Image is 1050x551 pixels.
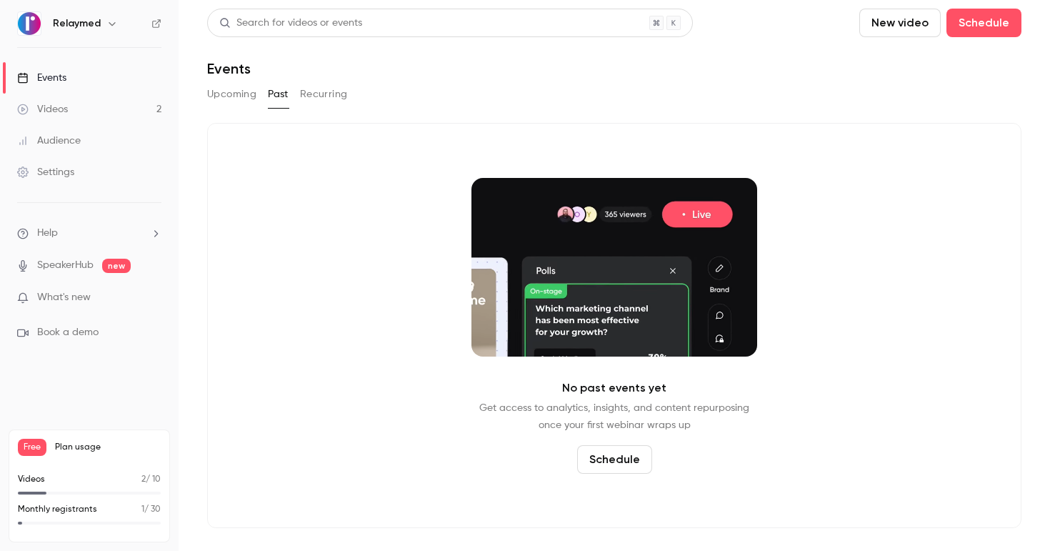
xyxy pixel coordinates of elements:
span: Help [37,226,58,241]
li: help-dropdown-opener [17,226,161,241]
button: Recurring [300,83,348,106]
span: 1 [141,505,144,514]
h1: Events [207,60,251,77]
span: What's new [37,290,91,305]
img: Relaymed [18,12,41,35]
button: Schedule [946,9,1021,37]
button: Schedule [577,445,652,474]
div: Search for videos or events [219,16,362,31]
p: Monthly registrants [18,503,97,516]
span: new [102,259,131,273]
span: 2 [141,475,146,484]
div: Events [17,71,66,85]
div: Audience [17,134,81,148]
p: Videos [18,473,45,486]
a: SpeakerHub [37,258,94,273]
div: Videos [17,102,68,116]
p: / 10 [141,473,161,486]
span: Free [18,439,46,456]
button: New video [859,9,941,37]
span: Book a demo [37,325,99,340]
p: / 30 [141,503,161,516]
div: Settings [17,165,74,179]
span: Plan usage [55,442,161,453]
p: Get access to analytics, insights, and content repurposing once your first webinar wraps up [479,399,749,434]
button: Upcoming [207,83,256,106]
p: No past events yet [562,379,666,397]
h6: Relaymed [53,16,101,31]
button: Past [268,83,289,106]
